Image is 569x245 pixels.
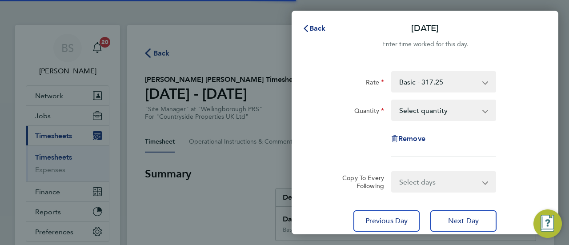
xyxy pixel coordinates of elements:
button: Engage Resource Center [533,209,562,238]
span: Remove [398,134,425,143]
span: Next Day [448,217,479,225]
span: Previous Day [365,217,408,225]
label: Rate [366,78,384,89]
label: Copy To Every Following [335,174,384,190]
button: Back [293,20,335,37]
label: Quantity [354,107,384,117]
button: Previous Day [353,210,420,232]
button: Next Day [430,210,497,232]
span: Back [309,24,326,32]
p: [DATE] [411,22,439,35]
button: Remove [391,135,425,142]
div: Enter time worked for this day. [292,39,558,50]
